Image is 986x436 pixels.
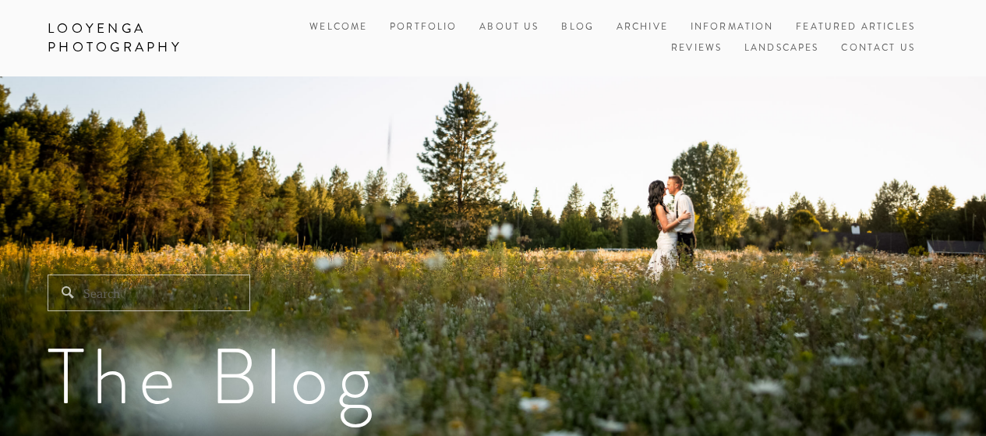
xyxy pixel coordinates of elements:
[36,16,239,61] a: Looyenga Photography
[617,17,668,38] a: Archive
[479,17,539,38] a: About Us
[390,20,457,34] a: Portfolio
[309,17,367,38] a: Welcome
[744,38,819,59] a: Landscapes
[841,38,915,59] a: Contact Us
[691,20,774,34] a: Information
[796,17,915,38] a: Featured Articles
[48,275,250,311] input: Search
[671,38,722,59] a: Reviews
[561,17,594,38] a: Blog
[48,338,938,416] h1: The Blog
